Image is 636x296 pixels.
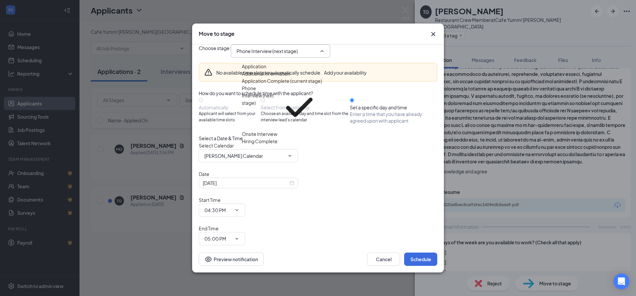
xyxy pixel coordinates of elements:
div: How do you want to schedule time with the applicant? [199,89,437,97]
svg: ChevronUp [319,48,325,54]
div: Additional Information [242,70,290,77]
span: Applicant will select from your available time slots [199,111,261,123]
div: Phone Interview (next stage) [242,85,277,130]
div: Automatically [199,104,261,111]
span: Choose stage : [199,44,231,58]
svg: ChevronDown [234,207,239,213]
button: Schedule [404,253,437,266]
div: Hiring Complete [242,138,278,145]
div: Open Intercom Messenger [613,273,629,289]
input: End time [204,235,232,242]
div: Application [242,63,266,70]
span: Date [199,171,209,177]
span: End Time [199,225,219,231]
div: Set a specific day and time [350,104,437,111]
span: Start Time [199,197,221,203]
svg: Warning [204,68,212,76]
svg: ChevronDown [287,153,292,158]
div: Select a Date & Time [199,135,437,142]
span: Select Calendar [199,143,234,148]
svg: ChevronDown [234,236,239,241]
svg: Cross [429,30,437,38]
div: Application Complete (current stage) [242,77,322,85]
div: No available time slots to automatically schedule. [216,69,367,76]
button: Preview notificationEye [199,253,264,266]
h3: Move to stage [199,30,235,37]
button: Cancel [367,253,400,266]
span: Enter a time that you have already agreed upon with applicant [350,111,437,124]
input: Start time [204,207,232,214]
input: Oct 15, 2025 [203,179,288,187]
button: Add your availability [324,69,367,76]
button: Close [429,30,437,38]
svg: Checkmark [277,85,322,130]
div: Onsite Interview [242,130,277,138]
svg: Eye [204,255,212,263]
